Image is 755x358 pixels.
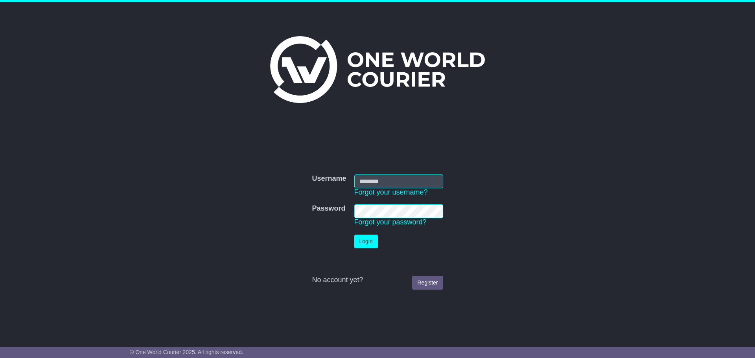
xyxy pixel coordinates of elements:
a: Forgot your password? [354,218,427,226]
button: Login [354,235,378,248]
span: © One World Courier 2025. All rights reserved. [130,349,243,355]
img: One World [270,36,485,103]
a: Forgot your username? [354,188,428,196]
div: No account yet? [312,276,443,285]
a: Register [412,276,443,290]
label: Username [312,174,346,183]
label: Password [312,204,345,213]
